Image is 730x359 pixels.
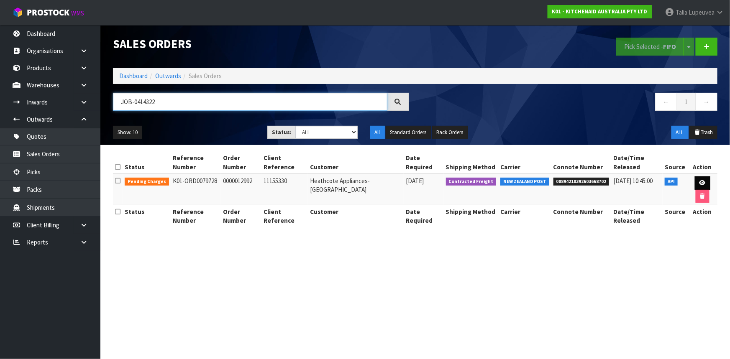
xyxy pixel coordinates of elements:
[386,126,431,139] button: Standard Orders
[548,5,652,18] a: K01 - KITCHENAID AUSTRALIA PTY LTD
[113,126,142,139] button: Show: 10
[119,72,148,80] a: Dashboard
[221,205,261,227] th: Order Number
[171,151,221,174] th: Reference Number
[27,7,69,18] span: ProStock
[665,178,678,186] span: API
[444,151,499,174] th: Shipping Method
[551,205,612,227] th: Connote Number
[406,177,424,185] span: [DATE]
[671,126,689,139] button: ALL
[687,151,717,174] th: Action
[171,205,221,227] th: Reference Number
[308,174,404,205] td: Heathcote Appliances-[GEOGRAPHIC_DATA]
[71,9,84,17] small: WMS
[500,178,549,186] span: NEW ZEALAND POST
[432,126,468,139] button: Back Orders
[498,151,551,174] th: Carrier
[498,205,551,227] th: Carrier
[221,174,261,205] td: 0000012992
[663,43,676,51] strong: FIFO
[446,178,497,186] span: Contracted Freight
[261,174,307,205] td: 11155330
[125,178,169,186] span: Pending Charges
[677,93,696,111] a: 1
[663,151,687,174] th: Source
[695,93,717,111] a: →
[123,151,171,174] th: Status
[611,205,663,227] th: Date/Time Released
[113,38,409,51] h1: Sales Orders
[444,205,499,227] th: Shipping Method
[689,126,717,139] button: Trash
[676,8,687,16] span: Talia
[370,126,385,139] button: All
[689,8,715,16] span: Lupeuvea
[171,174,221,205] td: K01-ORD0079728
[663,205,687,227] th: Source
[123,205,171,227] th: Status
[272,129,292,136] strong: Status:
[404,151,444,174] th: Date Required
[189,72,222,80] span: Sales Orders
[552,8,648,15] strong: K01 - KITCHENAID AUSTRALIA PTY LTD
[553,178,610,186] span: 00894210392603668702
[155,72,181,80] a: Outwards
[221,151,261,174] th: Order Number
[613,177,653,185] span: [DATE] 10:45:00
[13,7,23,18] img: cube-alt.png
[404,205,444,227] th: Date Required
[551,151,612,174] th: Connote Number
[655,93,677,111] a: ←
[308,151,404,174] th: Customer
[616,38,684,56] button: Pick Selected -FIFO
[611,151,663,174] th: Date/Time Released
[261,151,307,174] th: Client Reference
[261,205,307,227] th: Client Reference
[308,205,404,227] th: Customer
[687,205,717,227] th: Action
[422,93,718,113] nav: Page navigation
[113,93,387,111] input: Search sales orders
